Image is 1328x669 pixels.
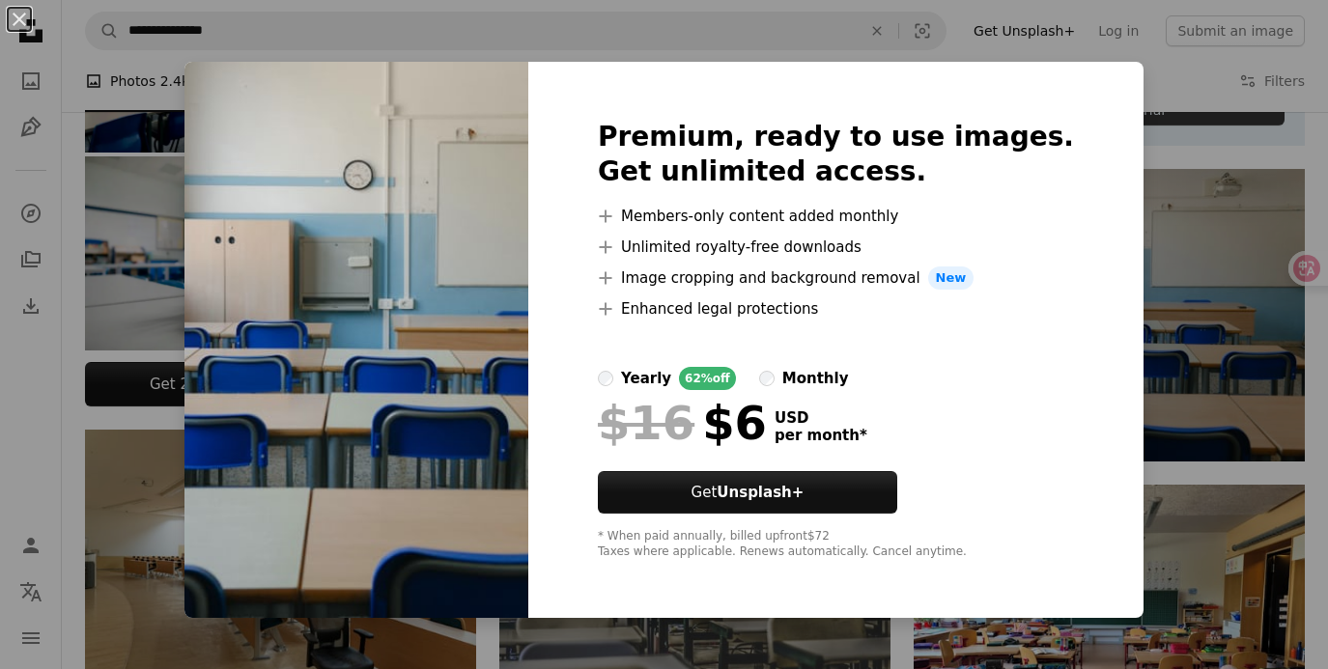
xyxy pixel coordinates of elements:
span: $16 [598,398,694,448]
span: USD [775,409,867,427]
li: Members-only content added monthly [598,205,1074,228]
span: New [928,266,975,290]
li: Image cropping and background removal [598,266,1074,290]
button: GetUnsplash+ [598,471,897,514]
input: monthly [759,371,775,386]
div: $6 [598,398,767,448]
div: 62% off [679,367,736,390]
div: * When paid annually, billed upfront $72 Taxes where applicable. Renews automatically. Cancel any... [598,529,1074,560]
div: monthly [782,367,849,390]
strong: Unsplash+ [717,484,804,501]
input: yearly62%off [598,371,613,386]
li: Unlimited royalty-free downloads [598,236,1074,259]
li: Enhanced legal protections [598,297,1074,321]
div: yearly [621,367,671,390]
span: per month * [775,427,867,444]
img: premium_photo-1665520347153-5b54afc7575e [184,62,528,618]
h2: Premium, ready to use images. Get unlimited access. [598,120,1074,189]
